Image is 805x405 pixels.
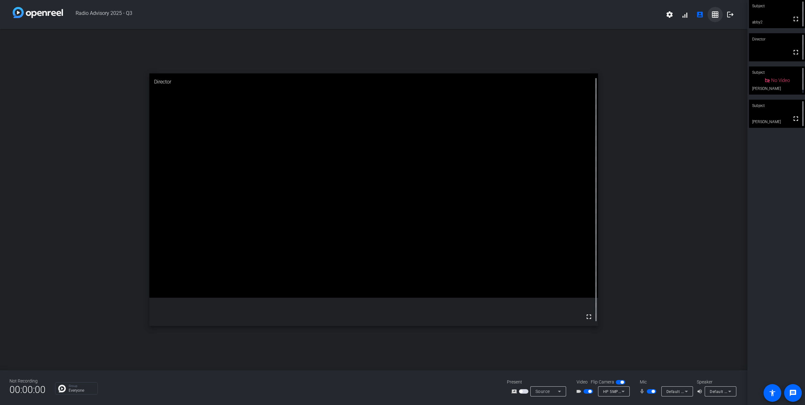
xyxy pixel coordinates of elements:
[149,73,598,90] div: Director
[511,388,519,395] mat-icon: screen_share_outline
[9,378,46,384] div: Not Recording
[63,7,662,22] span: Radio Advisory 2025 - Q3
[792,15,800,23] mat-icon: fullscreen
[711,11,719,18] mat-icon: grid_on
[576,388,583,395] mat-icon: videocam_outline
[749,33,805,45] div: Director
[697,379,735,385] div: Speaker
[591,379,614,385] span: Flip Camera
[69,384,94,388] p: Group
[603,389,657,394] span: HP 5MP Camera (05c8:082f)
[792,115,800,122] mat-icon: fullscreen
[507,379,570,385] div: Present
[633,379,697,385] div: Mic
[789,389,797,397] mat-icon: message
[577,379,588,385] span: Video
[13,7,63,18] img: white-gradient.svg
[666,389,752,394] span: Default - Microphone (Yeti Stereo Microphone)
[749,66,805,78] div: Subject
[535,389,550,394] span: Source
[749,100,805,112] div: Subject
[727,11,734,18] mat-icon: logout
[697,388,704,395] mat-icon: volume_up
[666,11,673,18] mat-icon: settings
[677,7,692,22] button: signal_cellular_alt
[696,11,704,18] mat-icon: account_box
[771,78,790,83] span: No Video
[639,388,647,395] mat-icon: mic_none
[769,389,776,397] mat-icon: accessibility
[58,385,66,392] img: Chat Icon
[9,382,46,397] span: 00:00:00
[69,389,94,392] p: Everyone
[585,313,593,321] mat-icon: fullscreen
[710,389,790,394] span: Default - Speakers (Yeti Stereo Microphone)
[792,48,800,56] mat-icon: fullscreen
